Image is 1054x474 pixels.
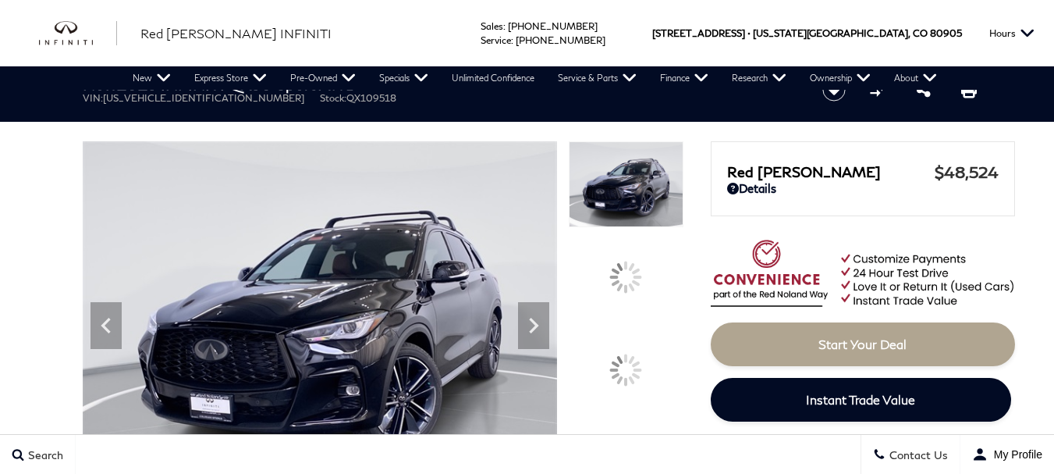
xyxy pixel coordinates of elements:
[935,162,999,181] span: $48,524
[720,66,798,90] a: Research
[121,66,949,90] nav: Main Navigation
[121,66,183,90] a: New
[140,24,332,43] a: Red [PERSON_NAME] INFINITI
[440,66,546,90] a: Unlimited Confidence
[885,448,948,462] span: Contact Us
[511,34,513,46] span: :
[24,448,63,462] span: Search
[988,448,1042,461] span: My Profile
[806,392,915,407] span: Instant Trade Value
[39,21,117,46] a: infiniti
[711,378,1011,422] a: Instant Trade Value
[798,66,882,90] a: Ownership
[346,92,396,104] span: QX109518
[711,323,1015,366] a: Start Your Deal
[960,435,1054,474] button: user-profile-menu
[727,163,935,180] span: Red [PERSON_NAME]
[103,92,304,104] span: [US_VEHICLE_IDENTIFICATION_NUMBER]
[481,20,503,32] span: Sales
[546,66,648,90] a: Service & Parts
[320,92,346,104] span: Stock:
[367,66,440,90] a: Specials
[818,337,907,351] span: Start Your Deal
[508,20,598,32] a: [PHONE_NUMBER]
[727,162,999,181] a: Red [PERSON_NAME] $48,524
[481,34,511,46] span: Service
[868,78,891,102] button: Compare vehicle
[503,20,506,32] span: :
[882,66,949,90] a: About
[727,181,999,195] a: Details
[183,66,279,90] a: Express Store
[39,21,117,46] img: INFINITI
[279,66,367,90] a: Pre-Owned
[652,27,962,39] a: [STREET_ADDRESS] • [US_STATE][GEOGRAPHIC_DATA], CO 80905
[648,66,720,90] a: Finance
[83,92,103,104] span: VIN:
[140,26,332,41] span: Red [PERSON_NAME] INFINITI
[569,141,683,227] img: New 2025 BLACK OBSIDIAN INFINITI Sport AWD image 1
[516,34,605,46] a: [PHONE_NUMBER]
